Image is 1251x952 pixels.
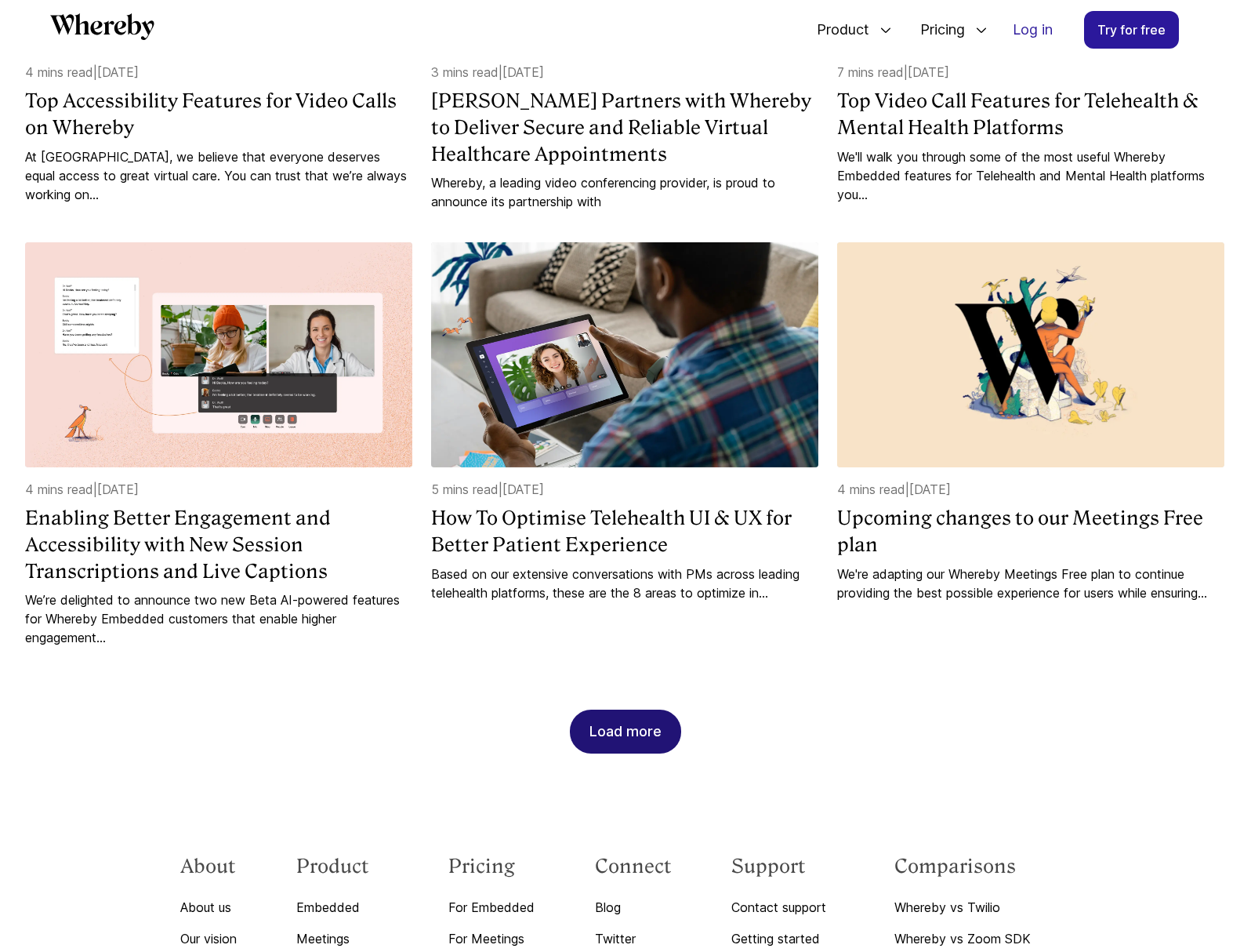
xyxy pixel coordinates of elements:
a: For Embedded [448,898,535,917]
img: tab_keywords_by_traffic_grey.svg [156,99,169,111]
img: tab_domain_overview_orange.svg [42,99,55,111]
button: Load more [570,710,681,754]
a: About us [180,898,237,917]
h3: About [180,854,237,879]
div: Load more [589,710,662,753]
img: logo_orange.svg [25,25,38,38]
p: 7 mins read | [DATE] [837,63,1224,82]
img: website_grey.svg [25,41,38,53]
p: 4 mins read | [DATE] [25,63,412,82]
a: We'll walk you through some of the most useful Whereby Embedded features for Telehealth and Menta... [837,147,1224,204]
a: At [GEOGRAPHIC_DATA], we believe that everyone deserves equal access to great virtual care. You c... [25,147,412,204]
a: Contact support [731,898,835,917]
h3: Support [731,854,835,879]
div: Domain Overview [60,100,140,111]
p: 5 mins read | [DATE] [431,480,818,499]
a: How To Optimise Telehealth UI & UX for Better Patient Experience [431,505,818,558]
p: 4 mins read | [DATE] [25,480,412,499]
a: Based on our extensive conversations with PMs across leading telehealth platforms, these are the ... [431,565,818,602]
p: 3 mins read | [DATE] [431,63,818,82]
svg: Whereby [50,13,154,40]
a: Whereby [50,13,154,45]
div: v 4.0.25 [44,25,77,38]
a: Embedded [296,898,389,917]
a: For Meetings [448,929,535,948]
a: Log in [1000,12,1065,48]
a: We're adapting our Whereby Meetings Free plan to continue providing the best possible experience ... [837,565,1224,602]
p: 4 mins read | [DATE] [837,480,1224,499]
a: Top Video Call Features for Telehealth & Mental Health Platforms [837,88,1224,140]
span: Product [801,4,873,56]
a: Whereby vs Zoom SDK [894,929,1071,948]
span: Pricing [905,4,969,56]
a: Blog [595,898,672,917]
a: Meetings [296,929,389,948]
a: Top Accessibility Features for Video Calls on Whereby [25,88,412,140]
a: Enabling Better Engagement and Accessibility with New Session Transcriptions and Live Captions [25,505,412,584]
a: Twitter [595,929,672,948]
a: Whereby vs Twilio [894,898,1071,917]
div: Domain: [DOMAIN_NAME] [41,41,172,53]
h3: Pricing [448,854,535,879]
a: We’re delighted to announce two new Beta AI-powered features for Whereby Embedded customers that ... [25,590,412,647]
a: [PERSON_NAME] Partners with Whereby to Deliver Secure and Reliable Virtual Healthcare Appointments [431,88,818,167]
h3: Comparisons [894,854,1071,879]
a: Upcoming changes to our Meetings Free plan [837,505,1224,558]
a: Our vision [180,929,237,948]
h3: Connect [595,854,672,879]
a: Try for free [1084,11,1179,49]
div: Keywords by Traffic [173,100,264,111]
a: Whereby, a leading video conferencing provider, is proud to announce its partnership with [431,173,818,211]
h3: Product [296,854,389,879]
a: Getting started [731,929,835,948]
